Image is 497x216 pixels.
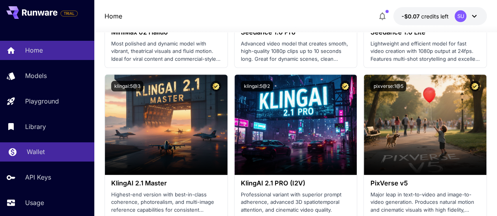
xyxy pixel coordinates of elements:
button: -$0.0748SU [393,7,487,25]
button: klingai:5@2 [241,81,273,91]
h3: Seedance 1.0 Lite [370,29,480,36]
img: alt [364,74,486,175]
p: Advanced video model that creates smooth, high-quality 1080p clips up to 10 seconds long. Great f... [241,40,351,63]
h3: KlingAI 2.1 Master [111,180,221,187]
p: API Keys [25,172,51,182]
p: Most polished and dynamic model with vibrant, theatrical visuals and fluid motion. Ideal for vira... [111,40,221,63]
p: Highest-end version with best-in-class coherence, photorealism, and multi-image reference capabil... [111,191,221,214]
p: Professional variant with superior prompt adherence, advanced 3D spatiotemporal attention, and ci... [241,191,351,214]
img: alt [105,74,227,175]
p: Home [25,45,43,55]
div: SU [455,10,466,22]
h3: PixVerse v5 [370,180,480,187]
p: Usage [25,198,44,207]
h3: KlingAI 2.1 PRO (I2V) [241,180,351,187]
span: TRIAL [61,11,77,16]
button: klingai:5@3 [111,81,143,91]
p: Models [25,71,47,80]
img: alt [235,74,357,175]
h3: Seedance 1.0 Pro [241,29,351,36]
p: Library [25,122,46,131]
span: credits left [421,13,448,20]
button: Certified Model – Vetted for best performance and includes a commercial license. [211,81,221,91]
button: pixverse:1@5 [370,81,406,91]
p: Lightweight and efficient model for fast video creation with 1080p output at 24fps. Features mult... [370,40,480,63]
span: Add your payment card to enable full platform functionality. [61,9,78,18]
button: Certified Model – Vetted for best performance and includes a commercial license. [340,81,350,91]
div: -$0.0748 [401,12,448,20]
p: Wallet [27,147,45,156]
button: Certified Model – Vetted for best performance and includes a commercial license. [469,81,480,91]
nav: breadcrumb [105,11,122,21]
p: Playground [25,96,59,106]
h3: MiniMax 02 Hailuo [111,29,221,36]
p: Major leap in text-to-video and image-to-video generation. Produces natural motion and cinematic ... [370,191,480,214]
span: -$0.07 [401,13,421,20]
a: Home [105,11,122,21]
